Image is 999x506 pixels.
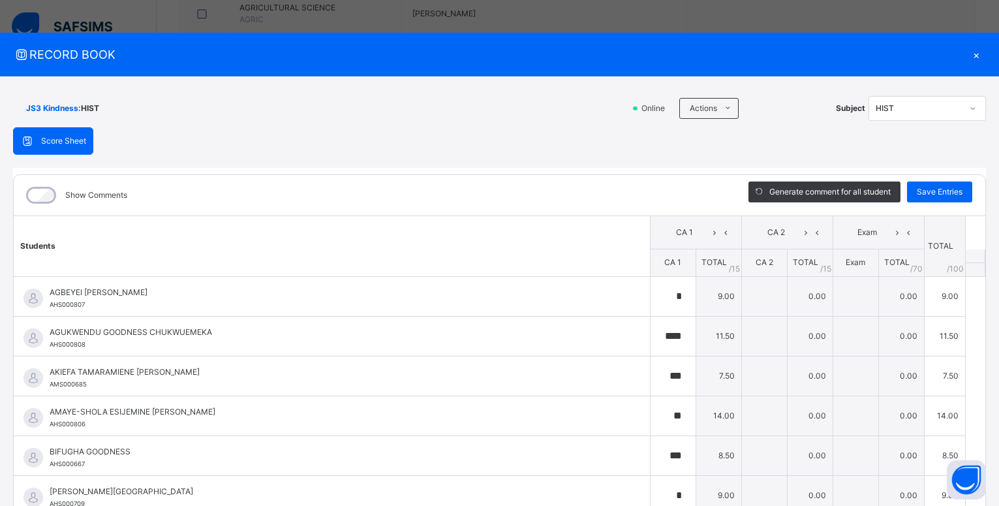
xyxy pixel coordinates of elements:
[756,257,773,267] span: CA 2
[836,103,865,114] span: Subject
[23,408,43,428] img: default.svg
[50,446,621,458] span: BIFUGHA GOODNESS
[696,396,741,435] td: 14.00
[696,276,741,316] td: 9.00
[23,289,43,308] img: default.svg
[23,328,43,348] img: default.svg
[664,257,681,267] span: CA 1
[793,257,818,267] span: TOTAL
[50,460,85,467] span: AHS000667
[696,356,741,396] td: 7.50
[20,241,55,251] span: Students
[947,263,964,275] span: /100
[50,406,621,418] span: AMAYE-SHOLA ESIJEMINE [PERSON_NAME]
[23,368,43,388] img: default.svg
[50,301,85,308] span: AHS000807
[640,103,673,114] span: Online
[50,287,621,298] span: AGBEYEI [PERSON_NAME]
[769,186,891,198] span: Generate comment for all student
[878,396,924,435] td: 0.00
[50,420,85,428] span: AHS000806
[924,216,965,277] th: TOTAL
[878,435,924,475] td: 0.00
[843,227,892,238] span: Exam
[924,435,965,475] td: 8.50
[947,460,986,499] button: Open asap
[924,396,965,435] td: 14.00
[23,448,43,467] img: default.svg
[50,326,621,338] span: AGUKWENDU GOODNESS CHUKWUEMEKA
[701,257,727,267] span: TOTAL
[924,316,965,356] td: 11.50
[50,366,621,378] span: AKIEFA TAMARAMIENE [PERSON_NAME]
[820,263,831,275] span: / 15
[846,257,865,267] span: Exam
[878,276,924,316] td: 0.00
[26,103,81,114] span: JS3 Kindness :
[876,103,962,114] div: HIST
[884,257,910,267] span: TOTAL
[696,316,741,356] td: 11.50
[50,341,85,348] span: AHS000808
[878,316,924,356] td: 0.00
[41,135,86,147] span: Score Sheet
[787,356,833,396] td: 0.00
[50,486,621,498] span: [PERSON_NAME][GEOGRAPHIC_DATA]
[65,189,127,201] label: Show Comments
[660,227,709,238] span: CA 1
[50,381,87,388] span: AMS000685
[917,186,962,198] span: Save Entries
[910,263,923,275] span: / 70
[878,356,924,396] td: 0.00
[924,356,965,396] td: 7.50
[924,276,965,316] td: 9.00
[787,276,833,316] td: 0.00
[696,435,741,475] td: 8.50
[787,316,833,356] td: 0.00
[966,46,986,63] div: ×
[752,227,801,238] span: CA 2
[81,103,99,114] span: HIST
[787,396,833,435] td: 0.00
[690,103,717,114] span: Actions
[729,263,740,275] span: / 15
[787,435,833,475] td: 0.00
[13,46,966,63] span: RECORD BOOK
